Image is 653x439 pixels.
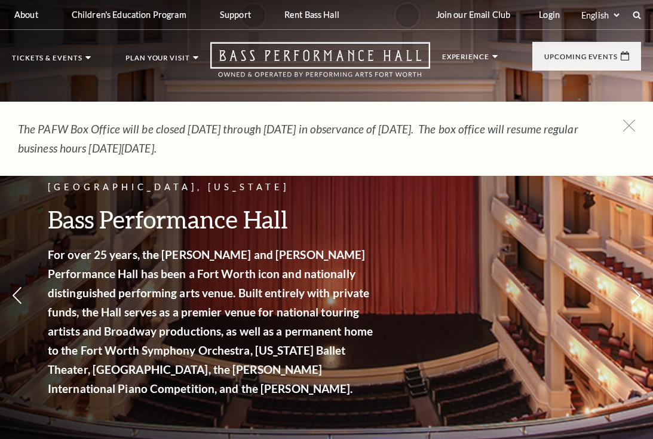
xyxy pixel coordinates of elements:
strong: For over 25 years, the [PERSON_NAME] and [PERSON_NAME] Performance Hall has been a Fort Worth ico... [48,248,373,395]
p: Children's Education Program [72,10,186,20]
p: Upcoming Events [544,53,618,66]
p: Experience [442,53,489,66]
h3: Bass Performance Hall [48,204,376,234]
p: Plan Your Visit [125,54,190,68]
p: Rent Bass Hall [284,10,339,20]
p: About [14,10,38,20]
select: Select: [579,10,621,21]
p: Support [220,10,251,20]
p: [GEOGRAPHIC_DATA], [US_STATE] [48,180,376,195]
em: The PAFW Box Office will be closed [DATE] through [DATE] in observance of [DATE]. The box office ... [18,122,578,155]
p: Tickets & Events [12,54,82,68]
